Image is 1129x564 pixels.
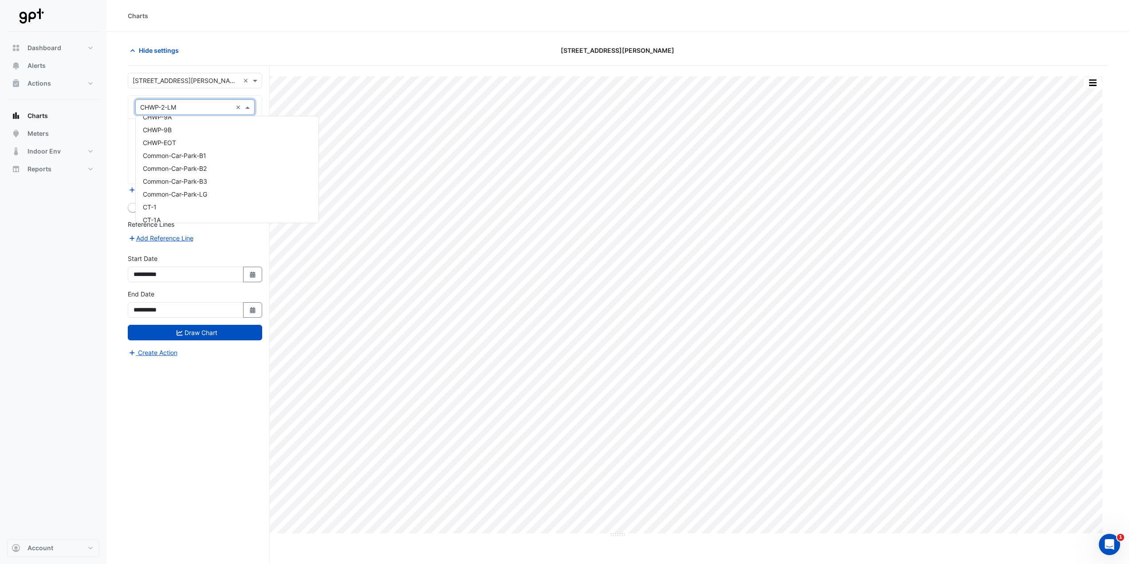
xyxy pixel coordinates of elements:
[128,11,148,20] div: Charts
[7,39,99,57] button: Dashboard
[128,325,262,340] button: Draw Chart
[143,216,161,224] span: CT-1A
[1084,77,1101,88] button: More Options
[28,111,48,120] span: Charts
[28,79,51,88] span: Actions
[128,289,154,299] label: End Date
[143,177,207,185] span: Common-Car-Park-B3
[1099,534,1120,555] iframe: Intercom live chat
[139,46,179,55] span: Hide settings
[7,75,99,92] button: Actions
[143,152,206,159] span: Common-Car-Park-B1
[7,125,99,142] button: Meters
[143,113,172,121] span: CHWP-9A
[7,142,99,160] button: Indoor Env
[249,306,257,314] fa-icon: Select Date
[243,76,251,85] span: Clear
[28,147,61,156] span: Indoor Env
[12,111,20,120] app-icon: Charts
[143,126,172,134] span: CHWP-9B
[12,43,20,52] app-icon: Dashboard
[128,233,194,243] button: Add Reference Line
[128,220,174,229] label: Reference Lines
[28,165,51,174] span: Reports
[28,544,53,552] span: Account
[128,347,178,358] button: Create Action
[128,254,157,263] label: Start Date
[128,43,185,58] button: Hide settings
[249,271,257,278] fa-icon: Select Date
[7,160,99,178] button: Reports
[12,61,20,70] app-icon: Alerts
[12,79,20,88] app-icon: Actions
[135,116,319,223] ng-dropdown-panel: Options list
[128,185,181,195] button: Add Equipment
[561,46,674,55] span: [STREET_ADDRESS][PERSON_NAME]
[7,539,99,557] button: Account
[28,61,46,70] span: Alerts
[143,190,207,198] span: Common-Car-Park-LG
[143,165,207,172] span: Common-Car-Park-B2
[143,139,176,146] span: CHWP-EOT
[12,129,20,138] app-icon: Meters
[11,7,51,25] img: Company Logo
[1117,534,1124,541] span: 1
[143,203,157,211] span: CT-1
[7,107,99,125] button: Charts
[7,57,99,75] button: Alerts
[28,129,49,138] span: Meters
[236,103,243,112] span: Clear
[12,165,20,174] app-icon: Reports
[12,147,20,156] app-icon: Indoor Env
[28,43,61,52] span: Dashboard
